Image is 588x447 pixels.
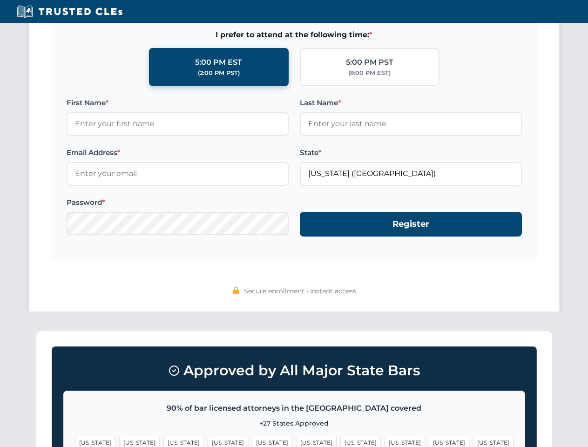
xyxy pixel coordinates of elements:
[198,68,240,78] div: (2:00 PM PST)
[67,197,289,208] label: Password
[14,5,125,19] img: Trusted CLEs
[232,287,240,294] img: 🔒
[300,112,522,135] input: Enter your last name
[67,97,289,108] label: First Name
[348,68,391,78] div: (8:00 PM EST)
[346,56,393,68] div: 5:00 PM PST
[300,162,522,185] input: Florida (FL)
[75,418,514,428] p: +27 States Approved
[244,286,356,296] span: Secure enrollment • Instant access
[67,29,522,41] span: I prefer to attend at the following time:
[67,112,289,135] input: Enter your first name
[67,162,289,185] input: Enter your email
[300,97,522,108] label: Last Name
[195,56,242,68] div: 5:00 PM EST
[63,358,525,383] h3: Approved by All Major State Bars
[67,147,289,158] label: Email Address
[300,212,522,237] button: Register
[75,402,514,414] p: 90% of bar licensed attorneys in the [GEOGRAPHIC_DATA] covered
[300,147,522,158] label: State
